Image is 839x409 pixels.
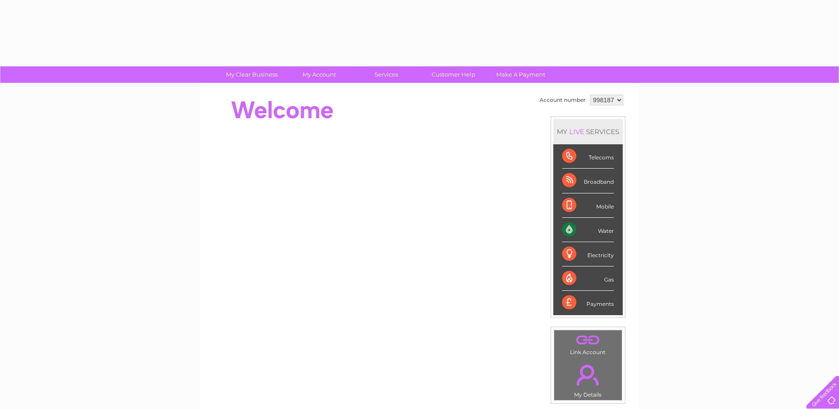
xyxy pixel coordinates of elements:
[537,93,588,108] td: Account number
[554,330,622,358] td: Link Account
[484,66,557,83] a: Make A Payment
[417,66,490,83] a: Customer Help
[562,291,614,315] div: Payments
[553,119,623,144] div: MY SERVICES
[215,66,288,83] a: My Clear Business
[562,144,614,169] div: Telecoms
[556,359,620,390] a: .
[350,66,423,83] a: Services
[567,127,586,136] div: LIVE
[562,242,614,266] div: Electricity
[554,357,622,401] td: My Details
[283,66,356,83] a: My Account
[556,332,620,348] a: .
[562,266,614,291] div: Gas
[562,169,614,193] div: Broadband
[562,218,614,242] div: Water
[562,193,614,218] div: Mobile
